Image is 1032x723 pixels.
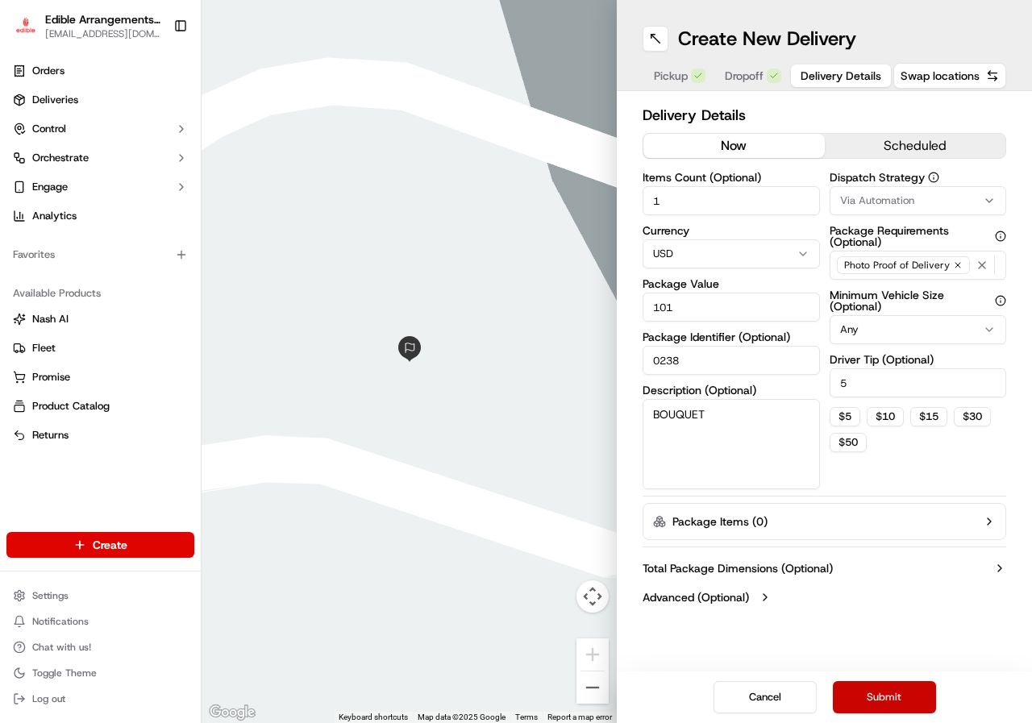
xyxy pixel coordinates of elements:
[643,560,1006,576] button: Total Package Dimensions (Optional)
[55,154,264,170] div: Start new chat
[6,610,194,633] button: Notifications
[13,428,188,443] a: Returns
[830,225,1007,247] label: Package Requirements (Optional)
[32,64,64,78] span: Orders
[16,64,293,90] p: Welcome 👋
[93,537,127,553] span: Create
[576,671,609,704] button: Zoom out
[114,272,195,285] a: Powered byPylon
[32,370,70,384] span: Promise
[274,159,293,178] button: Start new chat
[6,532,194,558] button: Create
[910,407,947,426] button: $15
[643,186,820,215] input: Enter number of items
[893,63,1006,89] button: Swap locations
[32,341,56,355] span: Fleet
[576,638,609,671] button: Zoom in
[32,122,66,136] span: Control
[643,589,749,605] label: Advanced (Optional)
[643,293,820,322] input: Enter package value
[206,702,259,723] a: Open this area in Google Maps (opens a new window)
[576,580,609,613] button: Map camera controls
[32,641,91,654] span: Chat with us!
[10,227,130,256] a: 📗Knowledge Base
[844,259,950,272] span: Photo Proof of Delivery
[654,68,688,84] span: Pickup
[16,154,45,183] img: 1736555255976-a54dd68f-1ca7-489b-9aae-adbdc363a1c4
[13,341,188,355] a: Fleet
[6,174,194,200] button: Engage
[32,151,89,165] span: Orchestrate
[206,702,259,723] img: Google
[830,289,1007,312] label: Minimum Vehicle Size (Optional)
[32,180,68,194] span: Engage
[678,26,856,52] h1: Create New Delivery
[45,11,160,27] button: Edible Arrangements - [GEOGRAPHIC_DATA], [GEOGRAPHIC_DATA]
[6,364,194,390] button: Promise
[6,662,194,684] button: Toggle Theme
[643,104,1006,127] h2: Delivery Details
[901,68,980,84] span: Swap locations
[995,295,1006,306] button: Minimum Vehicle Size (Optional)
[643,589,1006,605] button: Advanced (Optional)
[32,589,69,602] span: Settings
[830,186,1007,215] button: Via Automation
[339,712,408,723] button: Keyboard shortcuts
[45,27,160,40] button: [EMAIL_ADDRESS][DOMAIN_NAME]
[55,170,204,183] div: We're available if you need us!
[643,134,825,158] button: now
[867,407,904,426] button: $10
[16,235,29,248] div: 📗
[830,407,860,426] button: $5
[6,393,194,419] button: Product Catalog
[643,225,820,236] label: Currency
[13,399,188,413] a: Product Catalog
[32,428,69,443] span: Returns
[418,713,506,721] span: Map data ©2025 Google
[32,399,110,413] span: Product Catalog
[995,231,1006,242] button: Package Requirements (Optional)
[725,68,764,84] span: Dropoff
[672,513,768,530] label: Package Items ( 0 )
[6,306,194,332] button: Nash AI
[160,273,195,285] span: Pylon
[643,278,820,289] label: Package Value
[6,116,194,142] button: Control
[801,68,881,84] span: Delivery Details
[830,433,867,452] button: $50
[830,354,1007,365] label: Driver Tip (Optional)
[32,209,77,223] span: Analytics
[6,688,194,710] button: Log out
[32,692,65,705] span: Log out
[6,242,194,268] div: Favorites
[6,203,194,229] a: Analytics
[830,172,1007,183] label: Dispatch Strategy
[152,234,259,250] span: API Documentation
[643,384,820,396] label: Description (Optional)
[840,193,914,208] span: Via Automation
[32,234,123,250] span: Knowledge Base
[6,422,194,448] button: Returns
[928,172,939,183] button: Dispatch Strategy
[6,335,194,361] button: Fleet
[6,636,194,659] button: Chat with us!
[714,681,817,713] button: Cancel
[6,280,194,306] div: Available Products
[32,312,69,326] span: Nash AI
[643,331,820,343] label: Package Identifier (Optional)
[547,713,612,721] a: Report a map error
[13,370,188,384] a: Promise
[6,145,194,171] button: Orchestrate
[6,58,194,84] a: Orders
[136,235,149,248] div: 💻
[32,93,78,107] span: Deliveries
[830,368,1007,397] input: Enter driver tip amount
[32,667,97,679] span: Toggle Theme
[643,346,820,375] input: Enter package identifier
[643,503,1006,540] button: Package Items (0)
[13,15,39,38] img: Edible Arrangements - Austin, TX
[16,16,48,48] img: Nash
[130,227,265,256] a: 💻API Documentation
[13,312,188,326] a: Nash AI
